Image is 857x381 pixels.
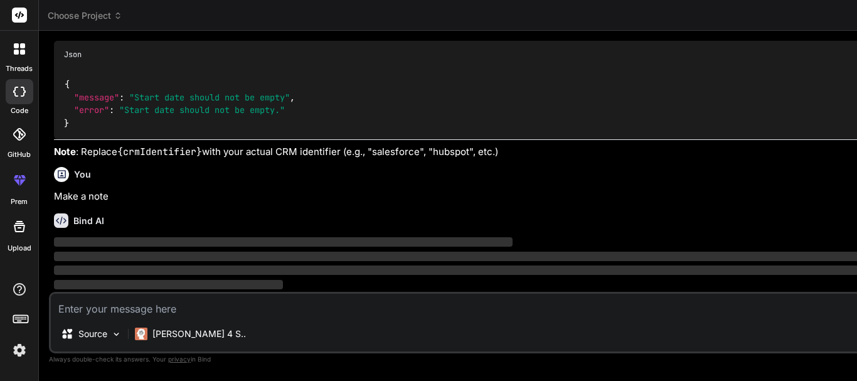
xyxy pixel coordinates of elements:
label: threads [6,63,33,74]
strong: Note [54,146,76,158]
span: , [290,92,295,103]
label: GitHub [8,149,31,160]
p: [PERSON_NAME] 4 S.. [152,328,246,340]
span: { [65,79,70,90]
img: settings [9,340,30,361]
span: ‌ [54,237,513,247]
span: : [109,104,114,115]
span: Choose Project [48,9,122,22]
h6: You [74,168,91,181]
span: ‌ [54,280,283,289]
span: "Start date should not be empty." [119,104,285,115]
span: : [119,92,124,103]
label: code [11,105,28,116]
img: Pick Models [111,329,122,340]
img: Claude 4 Sonnet [135,328,147,340]
label: prem [11,196,28,207]
p: Source [78,328,107,340]
span: "error" [74,104,109,115]
h6: Bind AI [73,215,104,227]
span: Json [64,50,82,60]
span: privacy [168,355,191,363]
span: } [64,117,69,129]
code: {crmIdentifier} [117,146,202,158]
span: "Start date should not be empty" [129,92,290,103]
label: Upload [8,243,31,254]
span: "message" [74,92,119,103]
